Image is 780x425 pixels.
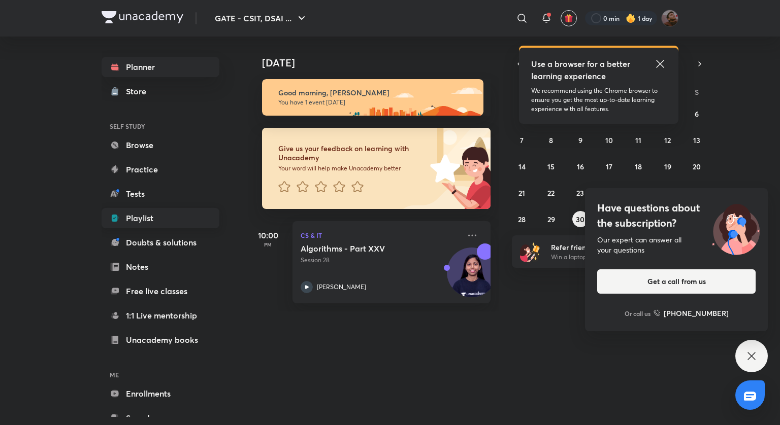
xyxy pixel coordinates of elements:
abbr: September 9, 2025 [578,135,582,145]
h5: Use a browser for a better learning experience [531,58,632,82]
button: September 8, 2025 [543,132,559,148]
abbr: September 19, 2025 [664,162,671,171]
h6: Good morning, [PERSON_NAME] [278,88,474,97]
h6: ME [102,366,219,383]
img: streak [626,13,636,23]
a: 1:1 Live mentorship [102,305,219,326]
div: Our expert can answer all your questions [597,235,756,255]
h4: Have questions about the subscription? [597,200,756,231]
button: September 18, 2025 [630,158,646,174]
p: CS & IT [301,229,460,241]
button: September 20, 2025 [689,158,705,174]
img: Company Logo [102,11,183,23]
h4: [DATE] [262,57,501,69]
p: Your word will help make Unacademy better [278,164,427,172]
button: GATE - CSIT, DSAI ... [209,8,314,28]
a: Tests [102,184,219,204]
button: September 19, 2025 [660,158,676,174]
abbr: September 28, 2025 [518,215,526,224]
abbr: September 30, 2025 [576,215,584,224]
button: September 22, 2025 [543,185,559,201]
button: September 7, 2025 [514,132,530,148]
abbr: September 20, 2025 [693,162,701,171]
img: Suryansh Singh [661,10,678,27]
abbr: September 8, 2025 [549,135,553,145]
a: Enrollments [102,383,219,404]
button: September 15, 2025 [543,158,559,174]
abbr: September 16, 2025 [577,162,584,171]
h6: Give us your feedback on learning with Unacademy [278,144,427,162]
a: Unacademy books [102,330,219,350]
a: Store [102,81,219,101]
p: PM [248,241,288,247]
h6: SELF STUDY [102,118,219,135]
button: September 17, 2025 [601,158,617,174]
abbr: September 15, 2025 [547,162,555,171]
img: referral [520,241,540,262]
img: ttu_illustration_new.svg [704,200,768,255]
img: feedback_image [396,128,491,209]
abbr: September 13, 2025 [693,135,700,145]
p: Session 28 [301,256,460,265]
p: Or call us [625,309,651,318]
p: We recommend using the Chrome browser to ensure you get the most up-to-date learning experience w... [531,86,666,114]
button: September 6, 2025 [689,105,705,122]
abbr: September 6, 2025 [695,109,699,119]
img: avatar [564,14,573,23]
img: Avatar [447,253,496,302]
abbr: September 21, 2025 [518,188,525,198]
button: September 10, 2025 [601,132,617,148]
a: [PHONE_NUMBER] [654,308,729,318]
abbr: September 29, 2025 [547,215,555,224]
abbr: September 22, 2025 [547,188,555,198]
a: Free live classes [102,281,219,301]
button: September 9, 2025 [572,132,589,148]
button: September 30, 2025 [572,211,589,227]
a: Browse [102,135,219,155]
abbr: September 14, 2025 [518,162,526,171]
a: Planner [102,57,219,77]
button: September 14, 2025 [514,158,530,174]
button: September 21, 2025 [514,185,530,201]
abbr: September 18, 2025 [635,162,642,171]
abbr: September 23, 2025 [576,188,584,198]
button: avatar [561,10,577,26]
abbr: September 7, 2025 [520,135,524,145]
p: You have 1 event [DATE] [278,98,474,107]
h6: Refer friends [551,242,676,253]
abbr: September 11, 2025 [635,135,641,145]
button: September 16, 2025 [572,158,589,174]
button: Get a call from us [597,269,756,294]
abbr: September 10, 2025 [605,135,613,145]
h5: 10:00 [248,229,288,241]
button: September 13, 2025 [689,132,705,148]
abbr: September 17, 2025 [606,162,612,171]
button: September 24, 2025 [601,185,617,201]
abbr: Saturday [695,87,699,97]
h6: [PHONE_NUMBER] [664,308,729,318]
button: September 28, 2025 [514,211,530,227]
p: [PERSON_NAME] [317,282,366,292]
a: Practice [102,159,219,180]
button: September 27, 2025 [689,185,705,201]
p: Win a laptop, vouchers & more [551,253,676,262]
button: September 12, 2025 [660,132,676,148]
a: Playlist [102,208,219,228]
button: September 23, 2025 [572,185,589,201]
img: morning [262,79,483,116]
div: Store [126,85,152,97]
a: Doubts & solutions [102,232,219,253]
a: Notes [102,257,219,277]
button: September 26, 2025 [660,185,676,201]
abbr: September 12, 2025 [664,135,671,145]
button: September 29, 2025 [543,211,559,227]
button: September 25, 2025 [630,185,646,201]
button: September 11, 2025 [630,132,646,148]
h5: Algorithms - Part XXV [301,243,427,254]
a: Company Logo [102,11,183,26]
